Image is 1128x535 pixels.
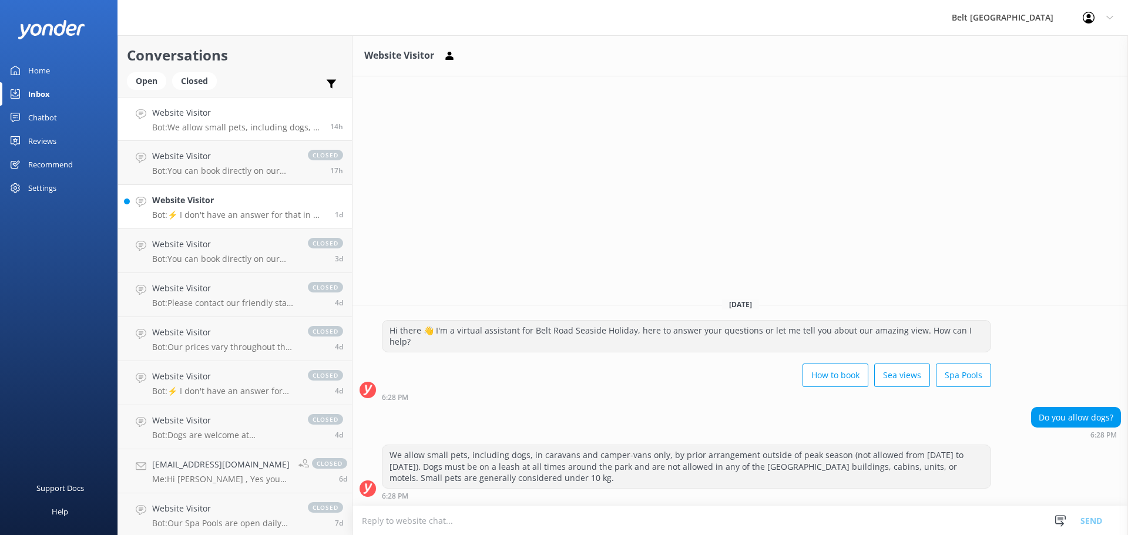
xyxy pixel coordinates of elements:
span: closed [308,326,343,337]
span: Sep 18 2025 06:01pm (UTC +12:00) Pacific/Auckland [335,210,343,220]
span: Sep 13 2025 12:27pm (UTC +12:00) Pacific/Auckland [339,474,347,484]
div: We allow small pets, including dogs, in caravans and camper-vans only, by prior arrangement outsi... [382,445,991,488]
h4: Website Visitor [152,502,296,515]
span: Sep 16 2025 07:04am (UTC +12:00) Pacific/Auckland [335,298,343,308]
h4: Website Visitor [152,194,326,207]
span: Sep 15 2025 02:20pm (UTC +12:00) Pacific/Auckland [335,342,343,352]
a: Website VisitorBot:⚡ I don't have an answer for that in my knowledge base. Please try and rephras... [118,361,352,405]
a: Website VisitorBot:We allow small pets, including dogs, in caravans and camper-vans only, by prio... [118,97,352,141]
span: closed [308,238,343,248]
h4: Website Visitor [152,106,321,119]
span: closed [308,414,343,425]
strong: 6:28 PM [382,493,408,500]
a: Website VisitorBot:You can book directly on our website, which offers live availability and the b... [118,141,352,185]
p: Me: Hi [PERSON_NAME] , Yes you will get refunded minus a 10% admin fee . Belt Road Reception . [152,474,290,484]
span: closed [312,458,347,469]
p: Bot: You can book directly on our website, which offers live availability and the best rates: [UR... [152,166,296,176]
div: Help [52,500,68,523]
span: closed [308,282,343,292]
a: Closed [172,74,223,87]
p: Bot: Please contact our friendly staff at 06 758 0228, or email [EMAIL_ADDRESS][DOMAIN_NAME]. The... [152,298,296,308]
div: Inbox [28,82,50,106]
a: Website VisitorBot:Our prices vary throughout the year, so it’s best to check online for the date... [118,317,352,361]
h4: [EMAIL_ADDRESS][DOMAIN_NAME] [152,458,290,471]
a: Website VisitorBot:Please contact our friendly staff at 06 758 0228, or email [EMAIL_ADDRESS][DOM... [118,273,352,317]
button: Spa Pools [936,364,991,387]
span: Sep 12 2025 07:03pm (UTC +12:00) Pacific/Auckland [335,518,343,528]
div: Sep 19 2025 06:28pm (UTC +12:00) Pacific/Auckland [382,492,991,500]
div: Support Docs [36,476,84,500]
img: yonder-white-logo.png [18,20,85,39]
a: Website VisitorBot:You can book directly on our website, which has live availability for all acco... [118,229,352,273]
p: Bot: ⚡ I don't have an answer for that in my knowledge base. Please try and rephrase your questio... [152,386,296,396]
h4: Website Visitor [152,150,296,163]
div: Do you allow dogs? [1032,408,1120,428]
p: Bot: We allow small pets, including dogs, in caravans and camper-vans only, by prior arrangement ... [152,122,321,133]
p: Bot: Our Spa Pools are open daily from 10am to 10pm. You can reserve your spot by booking online ... [152,518,296,529]
h4: Website Visitor [152,326,296,339]
h4: Website Visitor [152,238,296,251]
span: closed [308,502,343,513]
div: Sep 19 2025 06:28pm (UTC +12:00) Pacific/Auckland [1031,430,1121,439]
p: Bot: Dogs are welcome at [GEOGRAPHIC_DATA] in caravans and camper-vans outside of peak season, by... [152,430,296,440]
div: Hi there 👋 I'm a virtual assistant for Belt Road Seaside Holiday, here to answer your questions o... [382,321,991,352]
div: Chatbot [28,106,57,129]
h4: Website Visitor [152,370,296,383]
button: Sea views [874,364,930,387]
span: Sep 19 2025 03:23pm (UTC +12:00) Pacific/Auckland [330,166,343,176]
p: Bot: You can book directly on our website, which has live availability for all accommodation opti... [152,254,296,264]
div: Reviews [28,129,56,153]
span: Sep 15 2025 12:42pm (UTC +12:00) Pacific/Auckland [335,386,343,396]
strong: 6:28 PM [382,394,408,401]
span: closed [308,370,343,381]
a: Open [127,74,172,87]
span: Sep 15 2025 10:30am (UTC +12:00) Pacific/Auckland [335,430,343,440]
p: Bot: ⚡ I don't have an answer for that in my knowledge base. Please try and rephrase your questio... [152,210,326,220]
h4: Website Visitor [152,282,296,295]
span: [DATE] [722,300,759,309]
strong: 6:28 PM [1090,432,1117,439]
div: Recommend [28,153,73,176]
button: How to book [803,364,868,387]
span: closed [308,150,343,160]
span: Sep 16 2025 05:15pm (UTC +12:00) Pacific/Auckland [335,254,343,264]
span: Sep 19 2025 06:28pm (UTC +12:00) Pacific/Auckland [330,122,343,132]
a: Website VisitorBot:Dogs are welcome at [GEOGRAPHIC_DATA] in caravans and camper-vans outside of p... [118,405,352,449]
a: Website VisitorBot:⚡ I don't have an answer for that in my knowledge base. Please try and rephras... [118,185,352,229]
a: [EMAIL_ADDRESS][DOMAIN_NAME]Me:Hi [PERSON_NAME] , Yes you will get refunded minus a 10% admin fee... [118,449,352,493]
div: Settings [28,176,56,200]
h3: Website Visitor [364,48,434,63]
h4: Website Visitor [152,414,296,427]
div: Open [127,72,166,90]
div: Home [28,59,50,82]
p: Bot: Our prices vary throughout the year, so it’s best to check online for the date you want to b... [152,342,296,352]
div: Closed [172,72,217,90]
h2: Conversations [127,44,343,66]
div: Sep 19 2025 06:28pm (UTC +12:00) Pacific/Auckland [382,393,991,401]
